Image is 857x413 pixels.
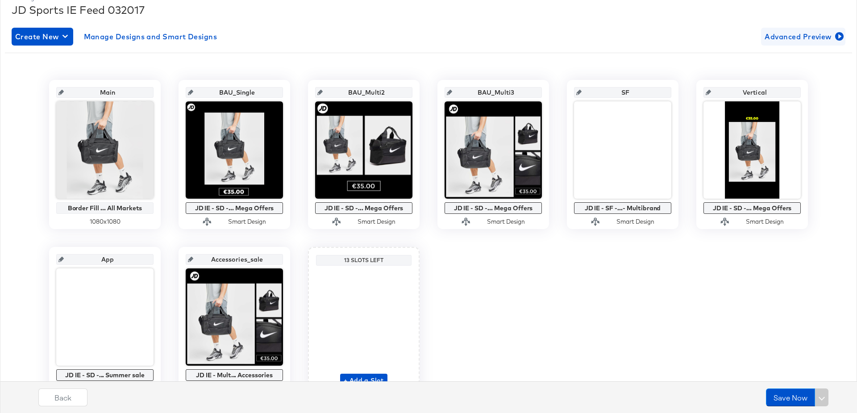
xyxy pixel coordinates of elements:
[12,2,845,17] div: JD Sports IE Feed 032017
[487,217,525,226] div: Smart Design
[765,30,842,43] span: Advanced Preview
[12,28,73,46] button: Create New
[80,28,221,46] button: Manage Designs and Smart Designs
[317,204,410,212] div: JD IE - SD -... Mega Offers
[616,217,654,226] div: Smart Design
[58,371,151,379] div: JD IE - SD -... Summer sale
[746,217,784,226] div: Smart Design
[228,217,266,226] div: Smart Design
[188,371,281,379] div: JD IE - Mult... Accessories
[761,28,845,46] button: Advanced Preview
[318,257,409,264] div: 13 Slots Left
[447,204,540,212] div: JD IE - SD -... Mega Offers
[340,374,387,388] button: + Add a Slot
[188,204,281,212] div: JD IE - SD -... Mega Offers
[56,217,154,226] div: 1080 x 1080
[576,204,669,212] div: JD IE - SF -...- Multibrand
[15,30,70,43] span: Create New
[38,388,87,406] button: Back
[58,204,151,212] div: Border Fill ... All Markets
[766,388,815,406] button: Save Now
[706,204,799,212] div: JD IE - SD -... Mega Offers
[84,30,217,43] span: Manage Designs and Smart Designs
[358,217,395,226] div: Smart Design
